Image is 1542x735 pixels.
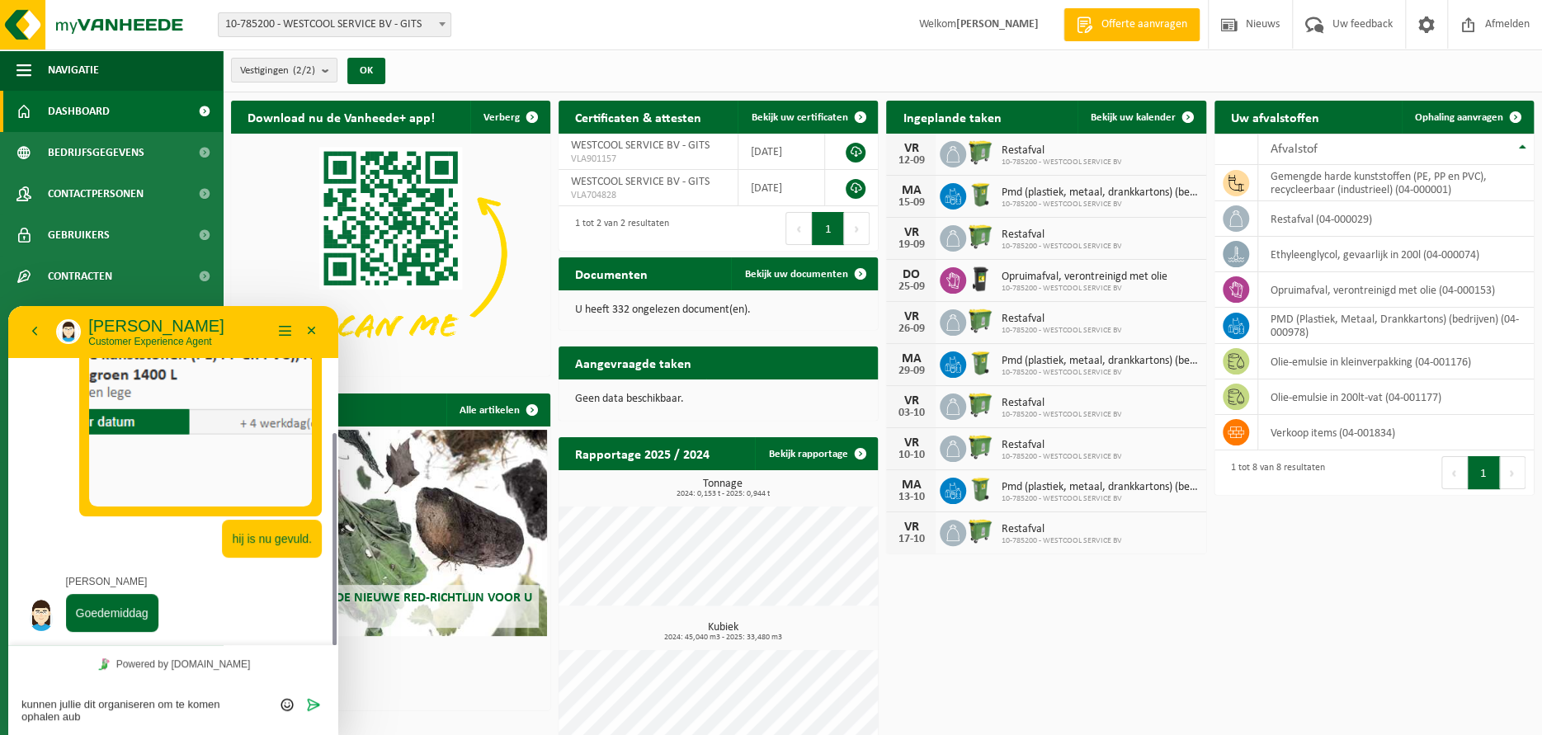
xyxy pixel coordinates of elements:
[1001,481,1197,494] span: Pmd (plastiek, metaal, drankkartons) (bedrijven)
[1091,112,1176,123] span: Bekijk uw kalender
[1258,272,1534,308] td: opruimafval, verontreinigd met olie (04-000153)
[575,304,861,316] p: U heeft 332 ongelezen document(en).
[844,212,870,245] button: Next
[247,591,532,620] span: Wat betekent de nieuwe RED-richtlijn voor u als klant?
[894,268,927,281] div: DO
[894,239,927,251] div: 19-09
[966,517,994,545] img: WB-0770-HPE-GN-50
[894,365,927,377] div: 29-09
[894,226,927,239] div: VR
[231,58,337,82] button: Vestigingen(2/2)
[567,490,878,498] span: 2024: 0,153 t - 2025: 0,944 t
[894,534,927,545] div: 17-10
[83,347,248,369] a: Powered by [DOMAIN_NAME]
[1001,523,1121,536] span: Restafval
[48,297,99,338] span: Kalender
[1223,455,1325,491] div: 1 tot 8 van 8 resultaten
[1001,355,1197,368] span: Pmd (plastiek, metaal, drankkartons) (bedrijven)
[894,394,927,408] div: VR
[567,210,669,247] div: 1 tot 2 van 2 resultaten
[266,390,290,407] div: Group of buttons
[575,393,861,405] p: Geen data beschikbaar.
[894,142,927,155] div: VR
[894,155,927,167] div: 12-09
[231,101,451,133] h2: Download nu de Vanheede+ app!
[1001,368,1197,378] span: 10-785200 - WESTCOOL SERVICE BV
[1001,242,1121,252] span: 10-785200 - WESTCOOL SERVICE BV
[956,18,1039,31] strong: [PERSON_NAME]
[1001,536,1121,546] span: 10-785200 - WESTCOOL SERVICE BV
[738,170,825,206] td: [DATE]
[483,112,520,123] span: Verberg
[48,132,144,173] span: Bedrijfsgegevens
[1097,16,1191,33] span: Offerte aanvragen
[1001,326,1121,336] span: 10-785200 - WESTCOOL SERVICE BV
[1001,397,1121,410] span: Restafval
[567,478,878,498] h3: Tonnage
[1001,410,1121,420] span: 10-785200 - WESTCOOL SERVICE BV
[571,153,725,166] span: VLA901157
[58,268,314,284] p: [PERSON_NAME]
[894,521,927,534] div: VR
[347,58,385,84] button: OK
[1063,8,1200,41] a: Offerte aanvragen
[1258,165,1534,201] td: gemengde harde kunststoffen (PE, PP en PVC), recycleerbaar (industrieel) (04-000001)
[1258,379,1534,415] td: olie-emulsie in 200lt-vat (04-001177)
[1258,308,1534,344] td: PMD (Plastiek, Metaal, Drankkartons) (bedrijven) (04-000978)
[559,101,718,133] h2: Certificaten & attesten
[894,197,927,209] div: 15-09
[1258,344,1534,379] td: olie-emulsie in kleinverpakking (04-001176)
[1258,237,1534,272] td: ethyleenglycol, gevaarlijk in 200l (04-000074)
[1258,201,1534,237] td: restafval (04-000029)
[1214,101,1336,133] h2: Uw afvalstoffen
[894,478,927,492] div: MA
[751,112,847,123] span: Bekijk uw certificaten
[266,390,290,407] button: Emoji invoeren
[68,300,140,313] span: Goedemiddag
[894,352,927,365] div: MA
[90,352,101,364] img: Tawky_16x16.svg
[8,306,338,735] iframe: chat widget
[966,181,994,209] img: WB-0240-HPE-GN-50
[966,433,994,461] img: WB-0770-HPE-GN-50
[1078,101,1205,134] a: Bekijk uw kalender
[1415,112,1503,123] span: Ophaling aanvragen
[1001,200,1197,210] span: 10-785200 - WESTCOOL SERVICE BV
[966,475,994,503] img: WB-0240-HPE-GN-50
[446,393,549,426] a: Alle artikelen
[1001,186,1197,200] span: Pmd (plastiek, metaal, drankkartons) (bedrijven)
[1001,271,1167,284] span: Opruimafval, verontreinigd met olie
[966,265,994,293] img: WB-0240-HPE-BK-01
[744,269,847,280] span: Bekijk uw documenten
[738,101,876,134] a: Bekijk uw certificaten
[1001,284,1167,294] span: 10-785200 - WESTCOOL SERVICE BV
[571,139,710,152] span: WESTCOOL SERVICE BV - GITS
[48,173,144,214] span: Contactpersonen
[894,492,927,503] div: 13-10
[224,226,304,239] span: hij is nu gevuld.
[571,176,710,188] span: WESTCOOL SERVICE BV - GITS
[248,652,542,663] p: 1 van 10 resultaten
[755,437,876,470] a: Bekijk rapportage
[1001,452,1121,462] span: 10-785200 - WESTCOOL SERVICE BV
[894,184,927,197] div: MA
[886,101,1017,133] h2: Ingeplande taken
[894,408,927,419] div: 03-10
[48,214,110,256] span: Gebruikers
[894,436,927,450] div: VR
[219,13,450,36] span: 10-785200 - WESTCOOL SERVICE BV - GITS
[1500,456,1525,489] button: Next
[966,139,994,167] img: WB-0770-HPE-GN-50
[1402,101,1532,134] a: Ophaling aanvragen
[731,257,876,290] a: Bekijk uw documenten
[1001,158,1121,167] span: 10-785200 - WESTCOOL SERVICE BV
[894,450,927,461] div: 10-10
[48,49,99,91] span: Navigatie
[966,349,994,377] img: WB-0240-HPE-GN-50
[218,12,451,37] span: 10-785200 - WESTCOOL SERVICE BV - GITS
